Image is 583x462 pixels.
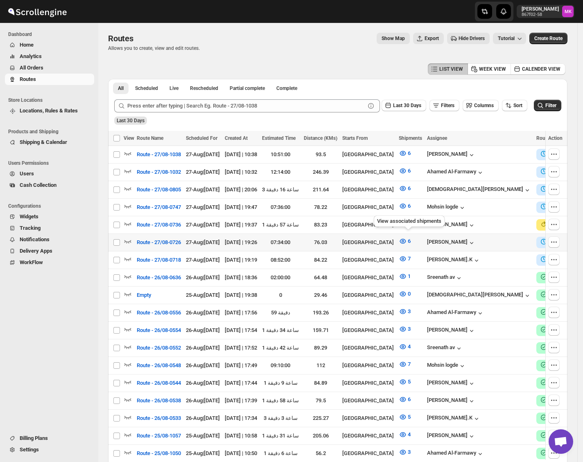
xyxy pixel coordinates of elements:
[132,183,186,196] button: Route - 27/08-0805
[186,239,220,245] span: 27-Aug | [DATE]
[408,414,411,420] span: 5
[20,248,52,254] span: Delivery Apps
[427,415,481,423] button: [PERSON_NAME].K
[20,170,34,177] span: Users
[394,270,416,283] button: 1
[342,203,394,211] div: [GEOGRAPHIC_DATA]
[137,291,151,299] span: Empty
[498,36,515,41] span: Tutorial
[540,449,577,457] button: COMPLETE
[394,428,416,441] button: 4
[132,341,186,354] button: Route - 26/08-0552
[20,53,42,59] span: Analytics
[513,103,522,108] span: Sort
[5,222,94,234] button: Tracking
[394,287,416,301] button: 0
[427,151,476,159] div: [PERSON_NAME]
[137,432,181,440] span: Route - 25/08-1057
[427,186,531,194] button: [DEMOGRAPHIC_DATA][PERSON_NAME]
[225,379,257,387] div: [DATE] | 17:44
[304,238,337,247] div: 76.03
[427,221,476,229] div: [PERSON_NAME]
[186,204,220,210] span: 27-Aug | [DATE]
[427,256,481,265] button: [PERSON_NAME].K
[118,85,124,92] span: All
[8,203,94,209] span: Configurations
[186,274,220,280] span: 26-Aug | [DATE]
[20,236,50,242] span: Notifications
[427,239,476,247] button: [PERSON_NAME]
[377,33,410,44] button: Map action label
[427,309,484,317] button: Ahamed Al-Farmawy
[394,393,416,406] button: 6
[427,204,466,212] div: Mohsin logde
[132,166,186,179] button: Route - 27/08-1032
[186,135,217,141] span: Scheduled For
[394,446,416,459] button: 3
[399,135,422,141] span: Shipments
[20,42,34,48] span: Home
[124,135,134,141] span: View
[428,63,468,75] button: LIST VIEW
[137,274,181,282] span: Route - 26/08-0636
[549,429,573,454] a: دردشة مفتوحة
[427,362,466,370] button: Mohsin logde
[132,236,186,249] button: Route - 27/08-0726
[225,186,257,194] div: [DATE] | 20:06
[342,256,394,264] div: [GEOGRAPHIC_DATA]
[186,327,220,333] span: 26-Aug | [DATE]
[262,274,299,282] div: 02:00:00
[408,238,411,244] span: 6
[427,135,447,141] span: Assignee
[5,39,94,51] button: Home
[20,446,39,453] span: Settings
[137,361,181,370] span: Route - 26/08-0548
[132,429,186,442] button: Route - 25/08-1057
[408,326,411,332] span: 3
[137,203,181,211] span: Route - 27/08-0747
[517,5,574,18] button: User menu
[540,343,577,351] button: COMPLETE
[394,182,416,195] button: 6
[429,100,459,111] button: Filters
[540,413,577,422] button: COMPLETE
[5,245,94,257] button: Delivery Apps
[408,361,411,367] span: 7
[5,105,94,117] button: Locations, Rules & Rates
[186,151,220,157] span: 27-Aug | [DATE]
[304,135,337,141] span: Distance (KMs)
[132,289,156,302] button: Empty
[342,414,394,422] div: [GEOGRAPHIC_DATA]
[479,66,506,72] span: WEEK VIEW
[382,35,405,42] span: Show Map
[262,291,299,299] div: 0
[108,34,133,43] span: Routes
[262,168,299,176] div: 12:14:00
[304,432,337,440] div: 205.06
[394,252,416,265] button: 7
[394,305,416,318] button: 3
[447,33,490,44] button: Hide Drivers
[186,169,220,175] span: 27-Aug | [DATE]
[540,238,579,246] button: SCHEDULED
[262,238,299,247] div: 07:34:00
[394,147,416,160] button: 6
[276,85,297,92] span: Complete
[190,85,218,92] span: Rescheduled
[113,83,129,94] button: All routes
[522,6,559,12] p: [PERSON_NAME]
[262,361,299,370] div: 09:10:00
[137,414,181,422] span: Route - 26/08-0533
[545,103,556,108] span: Filter
[427,432,476,440] button: [PERSON_NAME]
[342,168,394,176] div: [GEOGRAPHIC_DATA]
[304,221,337,229] div: 83.23
[408,203,411,209] span: 6
[427,344,463,352] button: Sreenath av
[394,200,416,213] button: 6
[137,238,181,247] span: Route - 27/08-0726
[342,309,394,317] div: [GEOGRAPHIC_DATA]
